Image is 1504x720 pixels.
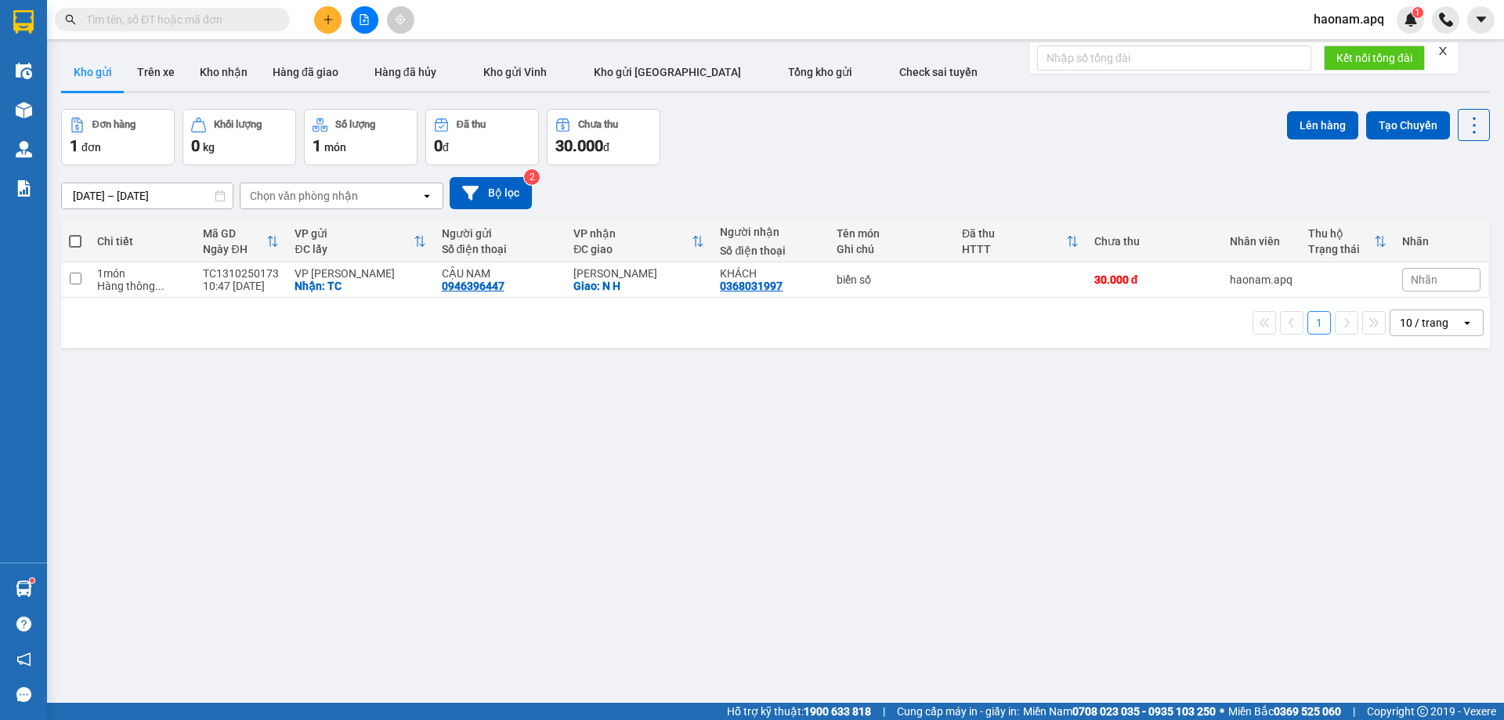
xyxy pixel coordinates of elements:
span: caret-down [1474,13,1488,27]
sup: 1 [30,578,34,583]
img: logo-vxr [13,10,34,34]
span: ... [155,280,164,292]
span: đơn [81,141,101,154]
div: VP gửi [295,227,413,240]
div: 0946396447 [442,280,504,292]
div: VP nhận [573,227,692,240]
div: Số lượng [335,119,375,130]
span: haonam.apq [1301,9,1397,29]
img: warehouse-icon [16,141,32,157]
div: Chưa thu [1094,235,1214,248]
div: Số điện thoại [442,243,559,255]
span: search [65,14,76,25]
span: aim [395,14,406,25]
span: Kho gửi [GEOGRAPHIC_DATA] [594,66,741,78]
th: Toggle SortBy [287,221,433,262]
span: message [16,687,31,702]
div: Tên món [837,227,945,240]
div: 30.000 đ [1094,273,1214,286]
span: plus [323,14,334,25]
span: notification [16,652,31,667]
svg: open [421,190,433,202]
span: | [1353,703,1355,720]
input: Select a date range. [62,183,233,208]
span: 0 [191,136,200,155]
button: Bộ lọc [450,177,532,209]
span: copyright [1417,706,1428,717]
button: Chưa thu30.000đ [547,109,660,165]
button: caret-down [1467,6,1495,34]
span: 1 [70,136,78,155]
span: đ [603,141,609,154]
button: Kết nối tổng đài [1324,45,1425,71]
span: đ [443,141,449,154]
div: haonam.apq [1230,273,1292,286]
div: Đã thu [962,227,1066,240]
div: Chọn văn phòng nhận [250,188,358,204]
div: 0368031997 [720,280,783,292]
span: Tổng kho gửi [788,66,852,78]
span: Kho gửi Vinh [483,66,547,78]
div: Trạng thái [1308,243,1374,255]
img: warehouse-icon [16,102,32,118]
button: Kho gửi [61,53,125,91]
div: Đơn hàng [92,119,136,130]
div: ĐC lấy [295,243,413,255]
div: Ghi chú [837,243,945,255]
span: close [1437,45,1448,56]
button: file-add [351,6,378,34]
img: warehouse-icon [16,63,32,79]
div: Mã GD [203,227,266,240]
div: KHÁCH [720,267,821,280]
div: Nhãn [1402,235,1480,248]
sup: 1 [1412,7,1423,18]
div: VP [PERSON_NAME] [295,267,425,280]
strong: 0708 023 035 - 0935 103 250 [1072,705,1216,718]
div: Chưa thu [578,119,618,130]
div: biển số [837,273,945,286]
div: Khối lượng [214,119,262,130]
img: icon-new-feature [1404,13,1418,27]
div: Ngày ĐH [203,243,266,255]
span: Miền Nam [1023,703,1216,720]
svg: open [1461,317,1473,329]
div: HTTT [962,243,1066,255]
button: Kho nhận [187,53,260,91]
strong: 1900 633 818 [804,705,871,718]
button: Hàng đã giao [260,53,351,91]
div: [PERSON_NAME] [573,267,704,280]
div: Người nhận [720,226,821,238]
input: Tìm tên, số ĐT hoặc mã đơn [86,11,271,28]
span: Check sai tuyến [899,66,978,78]
span: Hàng đã hủy [374,66,436,78]
span: kg [203,141,215,154]
div: TC1310250173 [203,267,279,280]
span: file-add [359,14,370,25]
div: Đã thu [457,119,486,130]
span: 0 [434,136,443,155]
span: Hỗ trợ kỹ thuật: [727,703,871,720]
div: Giao: N H [573,280,704,292]
th: Toggle SortBy [1300,221,1394,262]
button: Số lượng1món [304,109,418,165]
strong: 0369 525 060 [1274,705,1341,718]
button: plus [314,6,342,34]
button: Tạo Chuyến [1366,111,1450,139]
div: Nhận: TC [295,280,425,292]
div: Hàng thông thường [97,280,187,292]
div: 10 / trang [1400,315,1448,331]
span: Kết nối tổng đài [1336,49,1412,67]
div: Nhân viên [1230,235,1292,248]
img: warehouse-icon [16,581,32,597]
span: món [324,141,346,154]
button: 1 [1307,311,1331,335]
span: Miền Bắc [1228,703,1341,720]
img: solution-icon [16,180,32,197]
span: Cung cấp máy in - giấy in: [897,703,1019,720]
div: 10:47 [DATE] [203,280,279,292]
th: Toggle SortBy [954,221,1086,262]
th: Toggle SortBy [566,221,712,262]
div: 1 món [97,267,187,280]
button: aim [387,6,414,34]
div: Số điện thoại [720,244,821,257]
